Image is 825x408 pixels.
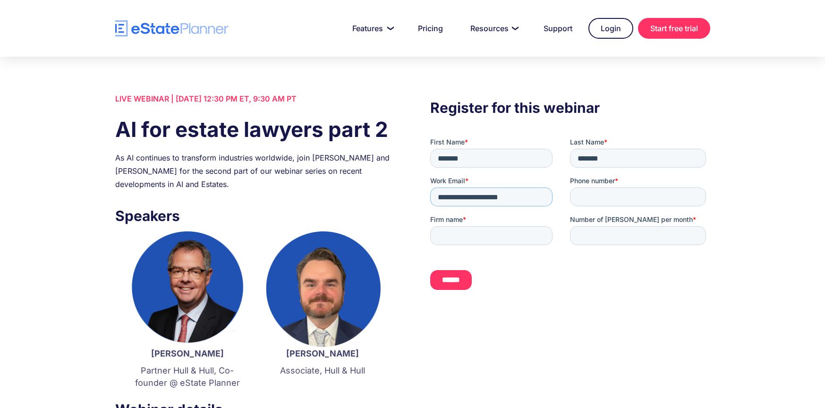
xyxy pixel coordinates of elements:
h3: Speakers [115,205,395,227]
iframe: Form 0 [430,137,710,298]
a: home [115,20,229,37]
a: Features [341,19,402,38]
a: Resources [459,19,527,38]
p: Associate, Hull & Hull [264,365,381,377]
h3: Register for this webinar [430,97,710,119]
a: Login [588,18,633,39]
a: Support [532,19,584,38]
strong: [PERSON_NAME] [286,348,359,358]
a: Pricing [407,19,454,38]
a: Start free trial [638,18,710,39]
strong: [PERSON_NAME] [151,348,224,358]
p: Partner Hull & Hull, Co-founder @ eState Planner [129,365,246,389]
div: LIVE WEBINAR | [DATE] 12:30 PM ET, 9:30 AM PT [115,92,395,105]
h1: AI for estate lawyers part 2 [115,115,395,144]
div: As AI continues to transform industries worldwide, join [PERSON_NAME] and [PERSON_NAME] for the s... [115,151,395,191]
